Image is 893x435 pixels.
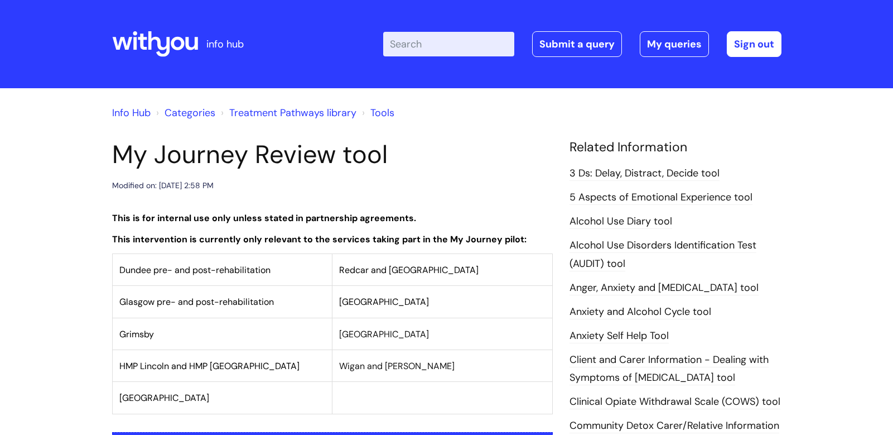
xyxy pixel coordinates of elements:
[119,360,300,372] span: HMP Lincoln and HMP [GEOGRAPHIC_DATA]
[569,140,781,155] h4: Related Information
[569,166,720,181] a: 3 Ds: Delay, Distract, Decide tool
[569,190,752,205] a: 5 Aspects of Emotional Experience tool
[383,31,781,57] div: | -
[359,104,394,122] li: Tools
[569,329,669,343] a: Anxiety Self Help Tool
[218,104,356,122] li: Treatment Pathways library
[727,31,781,57] a: Sign out
[119,328,154,340] span: Grimsby
[206,35,244,53] p: info hub
[569,238,756,271] a: Alcohol Use Disorders Identification Test (AUDIT) tool
[640,31,709,57] a: My queries
[532,31,622,57] a: Submit a query
[339,264,479,276] span: Redcar and [GEOGRAPHIC_DATA]
[229,106,356,119] a: Treatment Pathways library
[383,32,514,56] input: Search
[119,296,274,308] span: Glasgow pre- and post-rehabilitation
[112,233,527,245] strong: This intervention is currently only relevant to the services taking part in the My Journey pilot:
[339,328,429,340] span: [GEOGRAPHIC_DATA]
[112,106,151,119] a: Info Hub
[569,214,672,229] a: Alcohol Use Diary tool
[112,212,416,224] strong: This is for internal use only unless stated in partnership agreements.
[165,106,215,119] a: Categories
[119,264,271,276] span: Dundee pre- and post-rehabilitation
[569,305,711,319] a: Anxiety and Alcohol Cycle tool
[569,353,769,385] a: Client and Carer Information - Dealing with Symptoms of [MEDICAL_DATA] tool
[569,281,759,295] a: Anger, Anxiety and [MEDICAL_DATA] tool
[112,140,553,170] h1: My Journey Review tool
[370,106,394,119] a: Tools
[153,104,215,122] li: Solution home
[119,392,209,404] span: [GEOGRAPHIC_DATA]
[339,360,455,372] span: Wigan and [PERSON_NAME]
[339,296,429,308] span: [GEOGRAPHIC_DATA]
[569,395,780,409] a: Clinical Opiate Withdrawal Scale (COWS) tool
[112,179,214,193] div: Modified on: [DATE] 2:58 PM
